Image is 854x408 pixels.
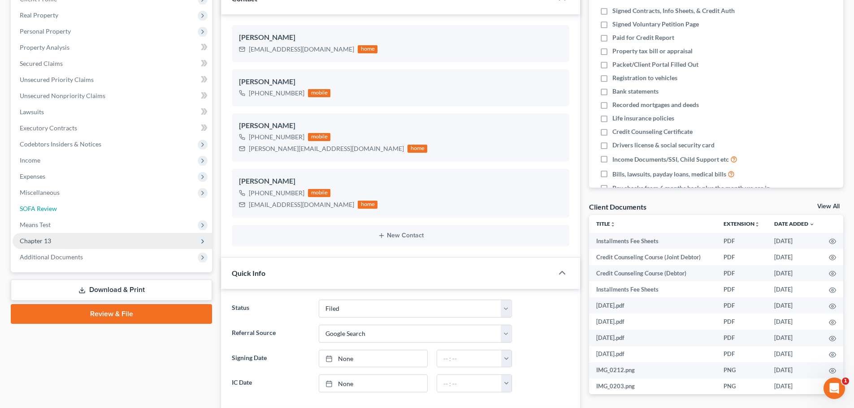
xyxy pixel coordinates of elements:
span: SOFA Review [20,205,57,212]
span: Paid for Credit Report [612,33,674,42]
div: [PERSON_NAME] [239,32,562,43]
span: Income [20,156,40,164]
a: Date Added expand_more [774,220,815,227]
span: Expenses [20,172,45,180]
a: Review & File [11,304,212,324]
td: PDF [716,281,767,297]
span: Personal Property [20,27,71,35]
button: New Contact [239,232,562,239]
div: [PERSON_NAME] [239,120,562,131]
span: Income Documents/SSI, Child Support etc [612,155,729,164]
td: [DATE].pdf [589,330,716,346]
span: Life insurance policies [612,114,674,123]
td: PDF [716,249,767,265]
td: PNG [716,362,767,378]
input: -- : -- [437,375,502,392]
a: Unsecured Nonpriority Claims [13,88,212,104]
a: Titleunfold_more [596,220,616,227]
span: Bills, lawsuits, payday loans, medical bills [612,170,726,179]
td: [DATE] [767,314,822,330]
label: Status [227,300,314,318]
div: [PHONE_NUMBER] [249,133,304,142]
td: [DATE] [767,233,822,249]
td: Credit Counseling Course (Joint Debtor) [589,249,716,265]
span: Lawsuits [20,108,44,116]
span: Unsecured Priority Claims [20,76,94,83]
a: Lawsuits [13,104,212,120]
span: Property Analysis [20,43,69,51]
div: [PHONE_NUMBER] [249,189,304,198]
span: Signed Voluntary Petition Page [612,20,699,29]
td: PDF [716,330,767,346]
label: Referral Source [227,325,314,343]
a: None [319,350,427,367]
span: Signed Contracts, Info Sheets, & Credit Auth [612,6,735,15]
div: mobile [308,89,330,97]
td: IMG_0212.png [589,362,716,378]
input: -- : -- [437,350,502,367]
td: IMG_0203.png [589,378,716,395]
td: [DATE].pdf [589,314,716,330]
label: Signing Date [227,350,314,368]
i: unfold_more [754,222,760,227]
span: Registration to vehicles [612,73,677,82]
a: Property Analysis [13,39,212,56]
td: PDF [716,265,767,281]
span: 1 [842,378,849,385]
div: [PERSON_NAME][EMAIL_ADDRESS][DOMAIN_NAME] [249,144,404,153]
div: [PHONE_NUMBER] [249,89,304,98]
a: Extensionunfold_more [724,220,760,227]
div: [PERSON_NAME] [239,77,562,87]
div: mobile [308,133,330,141]
td: PDF [716,297,767,314]
div: [EMAIL_ADDRESS][DOMAIN_NAME] [249,45,354,54]
td: [DATE] [767,249,822,265]
a: Unsecured Priority Claims [13,72,212,88]
span: Quick Info [232,269,265,277]
span: Executory Contracts [20,124,77,132]
a: View All [817,203,840,210]
td: Installments Fee Sheets [589,281,716,297]
label: IC Date [227,374,314,392]
div: [EMAIL_ADDRESS][DOMAIN_NAME] [249,200,354,209]
span: Recorded mortgages and deeds [612,100,699,109]
span: Miscellaneous [20,189,60,196]
td: [DATE] [767,297,822,314]
span: Property tax bill or appraisal [612,47,693,56]
i: expand_more [809,222,815,227]
td: [DATE] [767,346,822,362]
span: Pay checks from 6 months back plus the month we are in [612,184,770,193]
div: mobile [308,189,330,197]
span: Bank statements [612,87,659,96]
td: [DATE] [767,378,822,395]
td: [DATE].pdf [589,346,716,362]
span: Chapter 13 [20,237,51,245]
td: Installments Fee Sheets [589,233,716,249]
td: [DATE] [767,281,822,297]
span: Means Test [20,221,51,228]
a: None [319,375,427,392]
span: Credit Counseling Certificate [612,127,693,136]
span: Drivers license & social security card [612,141,715,150]
div: home [358,45,377,53]
td: [DATE].pdf [589,297,716,314]
a: Executory Contracts [13,120,212,136]
span: Secured Claims [20,60,63,67]
td: PDF [716,346,767,362]
span: Unsecured Nonpriority Claims [20,92,105,99]
td: [DATE] [767,330,822,346]
div: home [407,145,427,153]
td: [DATE] [767,362,822,378]
div: [PERSON_NAME] [239,176,562,187]
td: PNG [716,378,767,395]
a: Secured Claims [13,56,212,72]
td: PDF [716,314,767,330]
td: [DATE] [767,265,822,281]
td: PDF [716,233,767,249]
span: Codebtors Insiders & Notices [20,140,101,148]
iframe: Intercom live chat [824,378,845,399]
i: unfold_more [610,222,616,227]
span: Additional Documents [20,253,83,261]
a: SOFA Review [13,201,212,217]
td: Credit Counseling Course (Debtor) [589,265,716,281]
